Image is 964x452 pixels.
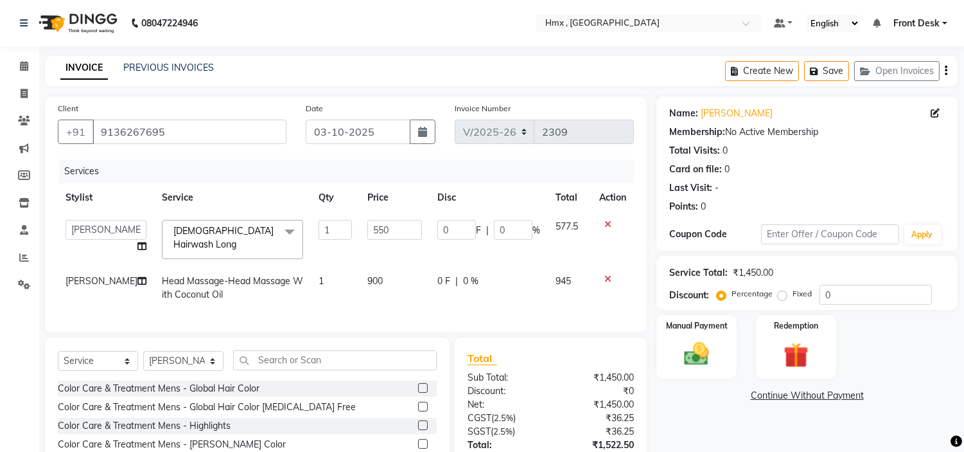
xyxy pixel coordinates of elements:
[669,266,728,280] div: Service Total:
[236,239,242,250] a: x
[458,438,551,452] div: Total:
[173,225,274,250] span: [DEMOGRAPHIC_DATA] Hairwash Long
[123,62,214,73] a: PREVIOUS INVOICES
[723,144,728,158] div: 0
[60,57,108,80] a: INVOICE
[455,275,458,288] span: |
[458,384,551,398] div: Discount:
[551,384,644,398] div: ₹0
[476,224,481,237] span: F
[551,411,644,425] div: ₹36.25
[319,275,324,287] span: 1
[360,183,430,212] th: Price
[458,425,551,438] div: ( )
[551,398,644,411] div: ₹1,450.00
[701,107,773,120] a: [PERSON_NAME]
[733,266,773,280] div: ₹1,450.00
[776,339,816,371] img: _gift.svg
[233,350,437,370] input: Search or Scan
[804,61,849,81] button: Save
[669,200,698,213] div: Points:
[58,120,94,144] button: +91
[893,17,940,30] span: Front Desk
[59,159,644,183] div: Services
[486,224,489,237] span: |
[904,225,941,244] button: Apply
[66,275,137,287] span: [PERSON_NAME]
[463,275,478,288] span: 0 %
[666,320,728,332] label: Manual Payment
[437,275,450,288] span: 0 F
[430,183,548,212] th: Disc
[58,183,154,212] th: Stylist
[669,107,698,120] div: Name:
[306,103,323,114] label: Date
[669,163,722,176] div: Card on file:
[458,411,551,425] div: ( )
[854,61,940,81] button: Open Invoices
[548,183,592,212] th: Total
[556,221,578,232] span: 577.5
[311,183,360,212] th: Qty
[141,5,198,41] b: 08047224946
[551,438,644,452] div: ₹1,522.50
[58,382,259,395] div: Color Care & Treatment Mens - Global Hair Color
[701,200,706,213] div: 0
[725,61,799,81] button: Create New
[592,183,634,212] th: Action
[58,419,231,433] div: Color Care & Treatment Mens - Highlights
[458,398,551,411] div: Net:
[468,426,491,437] span: SGST
[468,352,497,365] span: Total
[761,224,898,244] input: Enter Offer / Coupon Code
[532,224,540,237] span: %
[154,183,311,212] th: Service
[793,288,812,300] label: Fixed
[494,413,513,423] span: 2.5%
[774,320,818,332] label: Redemption
[367,275,383,287] span: 900
[669,144,720,158] div: Total Visits:
[493,426,513,437] span: 2.5%
[468,412,491,424] span: CGST
[458,371,551,384] div: Sub Total:
[556,275,571,287] span: 945
[455,103,511,114] label: Invoice Number
[58,401,356,414] div: Color Care & Treatment Mens - Global Hair Color [MEDICAL_DATA] Free
[669,289,709,302] div: Discount:
[676,339,717,368] img: _cash.svg
[669,181,712,195] div: Last Visit:
[732,288,773,300] label: Percentage
[659,389,955,402] a: Continue Without Payment
[669,125,725,139] div: Membership:
[724,163,730,176] div: 0
[715,181,719,195] div: -
[669,125,945,139] div: No Active Membership
[92,120,286,144] input: Search by Name/Mobile/Email/Code
[551,425,644,438] div: ₹36.25
[551,371,644,384] div: ₹1,450.00
[58,103,78,114] label: Client
[669,228,761,241] div: Coupon Code
[162,275,303,300] span: Head Massage-Head Massage With Coconut Oil
[58,438,286,451] div: Color Care & Treatment Mens - [PERSON_NAME] Color
[33,5,121,41] img: logo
